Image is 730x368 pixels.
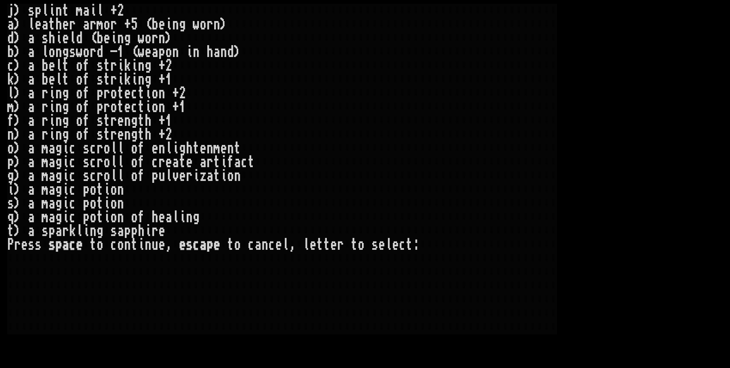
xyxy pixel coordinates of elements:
div: l [110,142,117,155]
div: a [7,18,14,31]
div: n [234,169,241,183]
div: i [62,142,69,155]
div: r [158,155,165,169]
div: r [207,18,213,31]
div: ) [14,59,21,73]
div: a [28,142,35,155]
div: g [62,114,69,128]
div: c [131,100,138,114]
div: i [220,155,227,169]
div: i [165,18,172,31]
div: n [172,18,179,31]
div: t [234,142,241,155]
div: t [213,169,220,183]
div: e [62,18,69,31]
div: i [48,86,55,100]
div: n [158,100,165,114]
div: l [42,4,48,18]
div: t [62,73,69,86]
div: n [55,4,62,18]
div: a [234,155,241,169]
div: r [110,18,117,31]
div: t [103,114,110,128]
div: m [42,155,48,169]
div: b [42,73,48,86]
div: l [117,142,124,155]
div: f [83,86,90,100]
div: 1 [165,73,172,86]
div: p [152,169,158,183]
div: a [28,128,35,142]
div: n [158,86,165,100]
div: i [48,4,55,18]
div: n [55,128,62,142]
div: o [76,100,83,114]
div: g [131,114,138,128]
div: p [97,86,103,100]
div: m [7,100,14,114]
div: r [69,18,76,31]
div: o [83,45,90,59]
div: t [62,4,69,18]
div: n [55,100,62,114]
div: g [62,100,69,114]
div: f [138,142,145,155]
div: c [241,155,248,169]
div: h [145,128,152,142]
div: r [110,128,117,142]
div: i [193,169,200,183]
div: a [28,114,35,128]
div: ) [14,100,21,114]
div: i [62,155,69,169]
div: l [117,169,124,183]
div: t [138,114,145,128]
div: l [110,169,117,183]
div: i [48,100,55,114]
div: i [145,100,152,114]
div: t [103,128,110,142]
div: c [131,86,138,100]
div: m [42,142,48,155]
div: i [7,183,14,197]
div: a [152,45,158,59]
div: i [117,59,124,73]
div: m [42,169,48,183]
div: t [213,155,220,169]
div: s [83,142,90,155]
div: r [42,86,48,100]
div: i [131,59,138,73]
div: o [110,100,117,114]
div: t [103,59,110,73]
div: t [48,18,55,31]
div: ) [234,45,241,59]
div: f [7,114,14,128]
div: z [200,169,207,183]
div: + [172,86,179,100]
div: a [28,100,35,114]
div: o [76,59,83,73]
div: 2 [117,4,124,18]
div: l [7,86,14,100]
div: s [97,73,103,86]
div: ) [165,31,172,45]
div: e [117,114,124,128]
div: ( [90,31,97,45]
div: + [158,59,165,73]
div: n [124,128,131,142]
div: n [55,114,62,128]
div: a [83,18,90,31]
div: i [62,169,69,183]
div: w [138,31,145,45]
div: h [145,114,152,128]
div: l [55,59,62,73]
div: a [48,155,55,169]
div: f [83,59,90,73]
div: ) [14,169,21,183]
div: l [165,142,172,155]
div: a [213,45,220,59]
div: g [145,73,152,86]
div: h [48,31,55,45]
div: a [172,155,179,169]
div: o [145,31,152,45]
div: n [7,128,14,142]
